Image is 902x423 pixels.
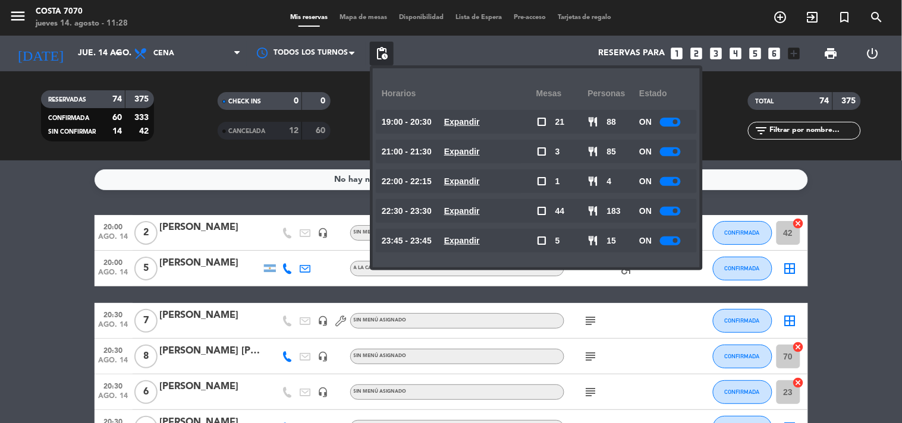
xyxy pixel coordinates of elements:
span: 21 [555,115,565,129]
span: 4 [607,175,612,188]
i: filter_list [754,124,768,138]
i: search [870,10,884,24]
span: pending_actions [375,46,389,61]
span: restaurant [588,206,599,216]
i: looks_5 [747,46,763,61]
span: CONFIRMADA [725,389,760,395]
strong: 74 [112,95,122,103]
button: CONFIRMADA [713,257,772,280]
i: headset_mic [318,351,329,362]
span: 20:30 [99,343,128,356]
span: ago. 14 [99,269,128,282]
span: 22:30 - 23:30 [382,204,432,218]
span: ago. 14 [99,233,128,247]
span: 21:00 - 21:30 [382,145,432,159]
span: Reservas para [598,49,665,58]
u: Expandir [444,206,480,216]
span: ago. 14 [99,356,128,370]
div: Horarios [382,77,536,110]
button: menu [9,7,27,29]
span: 15 [607,234,617,248]
strong: 74 [820,97,829,105]
u: Expandir [444,117,480,127]
span: 5 [555,234,560,248]
span: 3 [555,145,560,159]
i: subject [584,385,598,399]
i: headset_mic [318,387,329,397]
span: 20:30 [99,378,128,392]
span: 23:45 - 23:45 [382,234,432,248]
span: A LA CARTA [354,266,381,270]
span: 19:00 - 20:30 [382,115,432,129]
i: border_all [783,261,797,276]
strong: 333 [134,113,151,122]
strong: 0 [294,97,298,105]
div: [PERSON_NAME] [160,379,261,394]
span: CONFIRMADA [725,265,760,272]
span: SIN CONFIRMAR [48,129,96,135]
span: check_box_outline_blank [536,235,547,246]
u: Expandir [444,176,480,186]
span: 20:00 [99,255,128,269]
i: exit_to_app [806,10,820,24]
span: CONFIRMADA [725,229,760,236]
i: add_circle_outline [774,10,788,24]
span: ago. 14 [99,392,128,406]
button: CONFIRMADA [713,309,772,333]
span: check_box_outline_blank [536,176,547,187]
button: CONFIRMADA [713,380,772,404]
span: 7 [134,309,158,333]
span: restaurant [588,146,599,157]
span: TOTAL [755,99,774,105]
i: looks_4 [728,46,743,61]
span: 85 [607,145,617,159]
span: 20:30 [99,307,128,321]
span: restaurant [588,176,599,187]
span: ago. 14 [99,321,128,334]
i: cancel [793,341,804,353]
span: RESERVADAS [48,97,86,103]
div: No hay notas para este servicio. Haz clic para agregar una [334,173,568,187]
i: subject [584,349,598,364]
span: 8 [134,345,158,368]
span: Cena [153,49,174,58]
button: CONFIRMADA [713,345,772,368]
span: print [824,46,838,61]
div: [PERSON_NAME] [160,255,261,271]
strong: 375 [134,95,151,103]
div: [PERSON_NAME] [160,220,261,235]
span: Sin menú asignado [354,353,407,358]
div: [PERSON_NAME] [160,308,261,323]
span: CONFIRMADA [48,115,89,121]
strong: 12 [289,127,298,135]
span: Disponibilidad [393,14,450,21]
span: restaurant [588,235,599,246]
i: looks_6 [767,46,782,61]
u: Expandir [444,236,480,245]
span: CANCELADA [228,128,265,134]
span: CONFIRMADA [725,317,760,324]
span: 1 [555,175,560,188]
span: 22:00 - 22:15 [382,175,432,188]
i: power_settings_new [865,46,879,61]
span: 88 [607,115,617,129]
strong: 14 [112,127,122,135]
span: check_box_outline_blank [536,146,547,157]
strong: 42 [139,127,151,135]
span: Pre-acceso [508,14,552,21]
span: Mis reservas [284,14,334,21]
i: looks_two [689,46,704,61]
span: 5 [134,257,158,280]
span: ON [639,204,652,218]
span: CONFIRMADA [725,353,760,359]
span: Mapa de mesas [334,14,393,21]
span: 6 [134,380,158,404]
div: [PERSON_NAME] [PERSON_NAME] [160,343,261,359]
span: 183 [607,204,621,218]
i: border_all [783,314,797,328]
div: Costa 7070 [36,6,128,18]
div: personas [588,77,640,110]
span: ON [639,234,652,248]
i: add_box [787,46,802,61]
span: Sin menú asignado [354,318,407,323]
